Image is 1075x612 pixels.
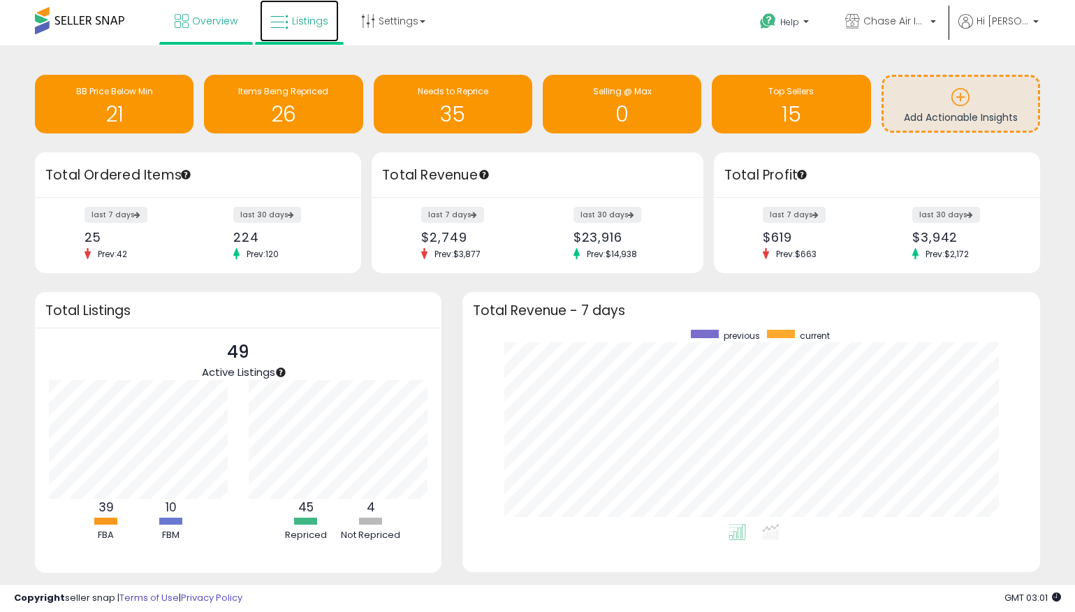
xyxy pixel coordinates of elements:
b: 39 [98,499,114,516]
a: Top Sellers 15 [712,75,870,133]
a: Items Being Repriced 26 [204,75,363,133]
h1: 0 [550,103,694,126]
div: Tooltip anchor [275,366,287,379]
p: 49 [202,339,275,365]
a: Hi [PERSON_NAME] [958,14,1039,45]
span: Prev: $663 [769,248,824,260]
b: 45 [298,499,314,516]
div: 224 [233,230,337,245]
span: Hi [PERSON_NAME] [977,14,1029,28]
div: FBM [140,529,203,542]
b: 4 [367,499,375,516]
h3: Total Ordered Items [45,166,351,185]
span: Needs to Reprice [418,85,488,97]
span: Prev: 120 [240,248,286,260]
span: Prev: $2,172 [919,248,976,260]
h1: 35 [381,103,525,126]
span: Top Sellers [768,85,814,97]
h3: Total Profit [724,166,1030,185]
strong: Copyright [14,591,65,604]
h1: 21 [42,103,187,126]
div: $2,749 [421,230,527,245]
label: last 30 days [233,207,301,223]
span: Chase Air Industries [863,14,926,28]
span: Items Being Repriced [238,85,328,97]
h3: Total Listings [45,305,431,316]
span: Add Actionable Insights [904,110,1018,124]
label: last 7 days [763,207,826,223]
span: Help [780,16,799,28]
div: $619 [763,230,866,245]
span: BB Price Below Min [76,85,153,97]
b: 10 [166,499,177,516]
label: last 7 days [421,207,484,223]
span: Prev: $3,877 [427,248,488,260]
span: 2025-08-18 03:01 GMT [1004,591,1061,604]
a: Needs to Reprice 35 [374,75,532,133]
span: previous [724,330,760,342]
a: Terms of Use [119,591,179,604]
span: current [800,330,830,342]
div: $3,942 [912,230,1016,245]
div: Not Repriced [339,529,402,542]
h3: Total Revenue [382,166,693,185]
label: last 30 days [912,207,980,223]
span: Listings [292,14,328,28]
a: BB Price Below Min 21 [35,75,193,133]
h1: 15 [719,103,863,126]
div: Repriced [275,529,337,542]
a: Help [749,2,823,45]
div: $23,916 [573,230,679,245]
span: Active Listings [202,365,275,379]
div: Tooltip anchor [796,168,808,181]
label: last 7 days [85,207,147,223]
a: Privacy Policy [181,591,242,604]
label: last 30 days [573,207,641,223]
i: Get Help [759,13,777,30]
a: Selling @ Max 0 [543,75,701,133]
h1: 26 [211,103,356,126]
a: Add Actionable Insights [884,77,1038,131]
div: seller snap | | [14,592,242,605]
span: Overview [192,14,237,28]
span: Selling @ Max [593,85,652,97]
span: Prev: 42 [91,248,134,260]
div: Tooltip anchor [180,168,192,181]
div: FBA [75,529,138,542]
span: Prev: $14,938 [580,248,644,260]
div: Tooltip anchor [478,168,490,181]
h3: Total Revenue - 7 days [473,305,1030,316]
div: 25 [85,230,188,245]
